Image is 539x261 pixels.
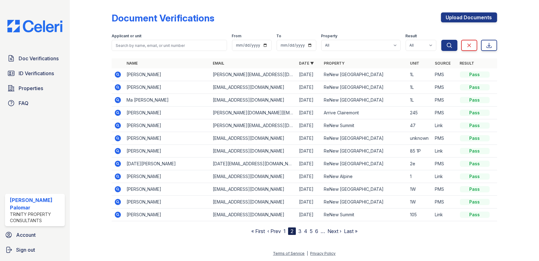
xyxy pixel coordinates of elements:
[408,208,433,221] td: 105
[321,81,408,94] td: ReNew [GEOGRAPHIC_DATA]
[321,227,325,235] span: …
[5,82,65,94] a: Properties
[433,132,457,145] td: PMS
[460,199,490,205] div: Pass
[16,246,35,254] span: Sign out
[124,94,210,107] td: Ma [PERSON_NAME]
[124,158,210,170] td: [DATE][PERSON_NAME]
[16,231,36,239] span: Account
[408,107,433,119] td: 245
[433,196,457,208] td: PMS
[433,158,457,170] td: PMS
[321,145,408,158] td: ReNew [GEOGRAPHIC_DATA]
[210,196,296,208] td: [EMAIL_ADDRESS][DOMAIN_NAME]
[321,208,408,221] td: ReNew Summit
[307,251,308,256] div: |
[296,81,321,94] td: [DATE]
[460,212,490,218] div: Pass
[210,68,296,81] td: [PERSON_NAME][EMAIL_ADDRESS][DOMAIN_NAME]
[124,119,210,132] td: [PERSON_NAME]
[2,229,67,241] a: Account
[112,40,227,51] input: Search by name, email, or unit number
[460,71,490,78] div: Pass
[408,94,433,107] td: 1L
[344,228,358,234] a: Last »
[296,196,321,208] td: [DATE]
[321,107,408,119] td: Arrive Clairemont
[327,228,341,234] a: Next ›
[460,148,490,154] div: Pass
[321,196,408,208] td: ReNew [GEOGRAPHIC_DATA]
[321,119,408,132] td: ReNew Summit
[273,251,305,256] a: Terms of Service
[124,196,210,208] td: [PERSON_NAME]
[460,61,474,66] a: Result
[296,183,321,196] td: [DATE]
[210,158,296,170] td: [DATE][EMAIL_ADDRESS][DOMAIN_NAME]
[299,61,314,66] a: Date ▼
[460,161,490,167] div: Pass
[210,94,296,107] td: [EMAIL_ADDRESS][DOMAIN_NAME]
[2,20,67,32] img: CE_Logo_Blue-a8612792a0a2168367f1c8372b55b34899dd931a85d93a1a3d3e32e68fde9ad4.png
[408,81,433,94] td: 1L
[310,228,313,234] a: 5
[408,68,433,81] td: 1L
[460,186,490,192] div: Pass
[124,107,210,119] td: [PERSON_NAME]
[435,61,451,66] a: Source
[298,228,301,234] a: 3
[408,119,433,132] td: 47
[124,132,210,145] td: [PERSON_NAME]
[408,145,433,158] td: 85 1P
[406,34,417,39] label: Result
[321,183,408,196] td: ReNew [GEOGRAPHIC_DATA]
[433,208,457,221] td: Link
[296,145,321,158] td: [DATE]
[213,61,224,66] a: Email
[251,228,265,234] a: « First
[321,34,338,39] label: Property
[408,132,433,145] td: unknown
[433,107,457,119] td: PMS
[433,94,457,107] td: PMS
[124,208,210,221] td: [PERSON_NAME]
[112,34,141,39] label: Applicant or unit
[296,170,321,183] td: [DATE]
[460,173,490,180] div: Pass
[124,68,210,81] td: [PERSON_NAME]
[210,170,296,183] td: [EMAIL_ADDRESS][DOMAIN_NAME]
[19,85,43,92] span: Properties
[321,132,408,145] td: ReNew [GEOGRAPHIC_DATA]
[210,81,296,94] td: [EMAIL_ADDRESS][DOMAIN_NAME]
[460,135,490,141] div: Pass
[433,183,457,196] td: PMS
[10,211,62,224] div: Trinity Property Consultants
[460,122,490,129] div: Pass
[5,97,65,109] a: FAQ
[127,61,138,66] a: Name
[408,183,433,196] td: 1W
[460,110,490,116] div: Pass
[460,97,490,103] div: Pass
[321,68,408,81] td: ReNew [GEOGRAPHIC_DATA]
[5,52,65,65] a: Doc Verifications
[296,119,321,132] td: [DATE]
[321,170,408,183] td: ReNew Alpine
[408,196,433,208] td: 1W
[19,99,29,107] span: FAQ
[321,158,408,170] td: ReNew [GEOGRAPHIC_DATA]
[2,244,67,256] a: Sign out
[410,61,420,66] a: Unit
[210,119,296,132] td: [PERSON_NAME][EMAIL_ADDRESS][DOMAIN_NAME]
[10,196,62,211] div: [PERSON_NAME] Palomar
[433,81,457,94] td: PMS
[5,67,65,80] a: ID Verifications
[124,170,210,183] td: [PERSON_NAME]
[210,183,296,196] td: [EMAIL_ADDRESS][DOMAIN_NAME]
[277,34,282,39] label: To
[210,208,296,221] td: [EMAIL_ADDRESS][DOMAIN_NAME]
[19,70,54,77] span: ID Verifications
[124,145,210,158] td: [PERSON_NAME]
[441,12,497,22] a: Upload Documents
